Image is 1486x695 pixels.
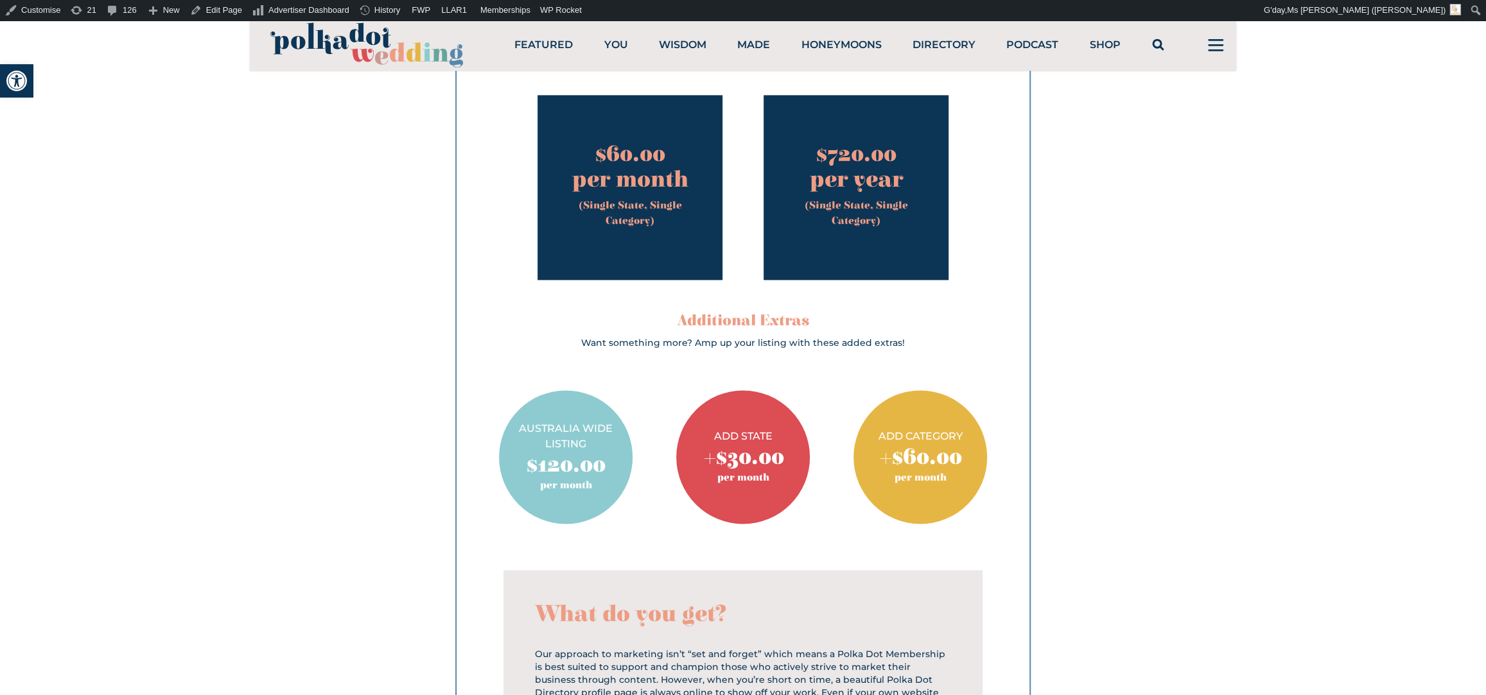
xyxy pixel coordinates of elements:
span: per year [774,167,938,193]
a: Podcast [1006,39,1058,51]
a: Honeymoons [801,39,881,51]
span: (Single State, Single Category) [553,198,707,228]
a: Featured [514,39,573,51]
img: PolkaDotWedding.svg [270,22,463,68]
a: You [604,39,628,51]
a: $60.00 per month (Single State, Single Category) [538,95,722,280]
span: 1 [462,5,467,15]
a: Shop [1089,39,1120,51]
span: $720.00 [774,141,938,167]
div: +$30.00 [703,444,784,470]
span: Ms [PERSON_NAME] ([PERSON_NAME]) [1287,5,1446,15]
h2: Additional Extras [581,311,905,331]
a: $720.00 per year (Single State, Single Category) [764,95,948,280]
a: Wisdom [659,39,706,51]
div: ADD CATEGORY [878,429,963,444]
a: Directory [913,39,975,51]
div: AUSTRALIA WIDE LISTING [499,421,633,452]
div: per month [717,470,769,485]
div: What do you get? [534,601,951,626]
div: +$60.00 [878,444,962,470]
span: per month [548,167,712,193]
div: ADD STATE [714,429,773,444]
div: per month [540,477,592,493]
a: Made [737,39,770,51]
div: $120.00 [527,452,606,477]
div: Want something more? Amp up your listing with these added extras! [581,336,905,349]
span: (Single State, Single Category) [779,198,933,228]
span: $60.00 [548,141,712,167]
div: per month [895,470,947,485]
